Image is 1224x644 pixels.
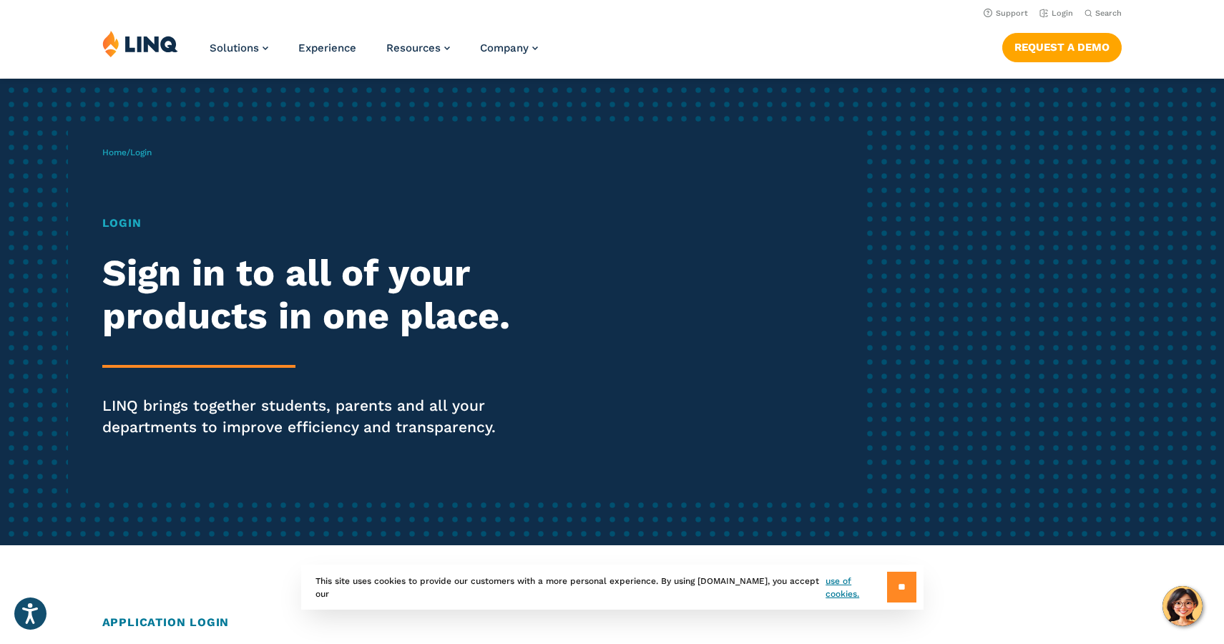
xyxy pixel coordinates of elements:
[301,565,924,610] div: This site uses cookies to provide our customers with a more personal experience. By using [DOMAIN...
[386,42,441,54] span: Resources
[130,147,152,157] span: Login
[386,42,450,54] a: Resources
[480,42,538,54] a: Company
[102,215,574,232] h1: Login
[1002,30,1122,62] nav: Button Navigation
[1162,586,1203,626] button: Hello, have a question? Let’s chat.
[102,395,574,438] p: LINQ brings together students, parents and all your departments to improve efficiency and transpa...
[210,30,538,77] nav: Primary Navigation
[826,575,886,600] a: use of cookies.
[1095,9,1122,18] span: Search
[1002,33,1122,62] a: Request a Demo
[480,42,529,54] span: Company
[1085,8,1122,19] button: Open Search Bar
[298,42,356,54] a: Experience
[102,252,574,338] h2: Sign in to all of your products in one place.
[102,147,127,157] a: Home
[102,30,178,57] img: LINQ | K‑12 Software
[984,9,1028,18] a: Support
[210,42,268,54] a: Solutions
[210,42,259,54] span: Solutions
[102,147,152,157] span: /
[1039,9,1073,18] a: Login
